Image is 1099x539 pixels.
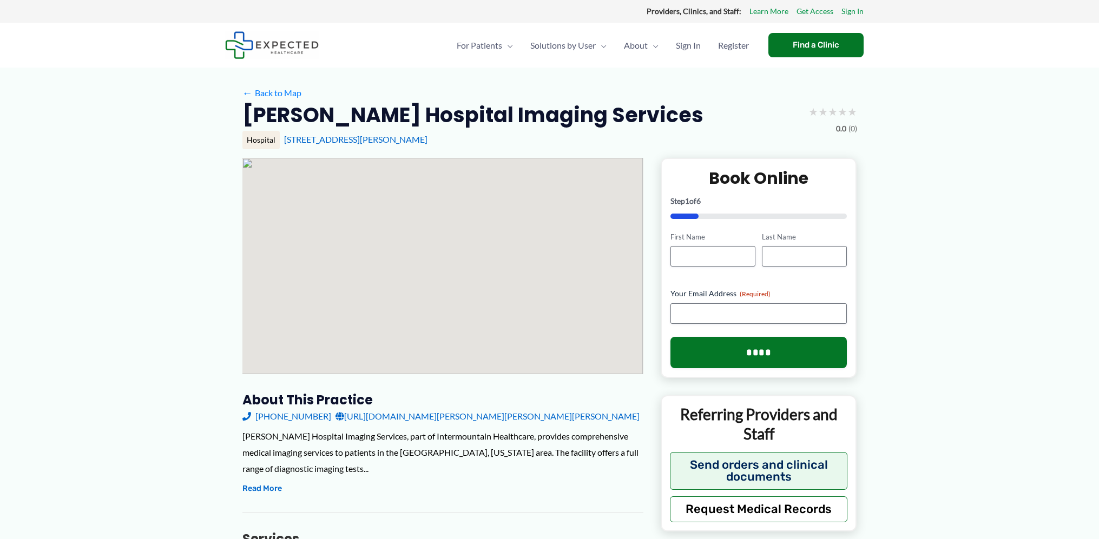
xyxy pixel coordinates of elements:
span: (Required) [740,290,771,298]
a: Learn More [749,4,788,18]
span: ★ [818,102,828,122]
a: [URL][DOMAIN_NAME][PERSON_NAME][PERSON_NAME][PERSON_NAME] [335,408,640,424]
a: For PatientsMenu Toggle [448,26,522,64]
a: [STREET_ADDRESS][PERSON_NAME] [284,134,427,144]
span: Register [718,26,749,64]
a: Sign In [667,26,709,64]
label: Last Name [762,232,847,242]
span: Menu Toggle [648,26,659,64]
button: Read More [242,482,282,495]
a: Get Access [797,4,833,18]
span: For Patients [457,26,502,64]
a: Register [709,26,758,64]
label: First Name [670,232,755,242]
nav: Primary Site Navigation [448,26,758,64]
a: Solutions by UserMenu Toggle [522,26,615,64]
label: Your Email Address [670,288,847,299]
span: Menu Toggle [596,26,607,64]
span: ★ [847,102,857,122]
span: ★ [838,102,847,122]
div: Hospital [242,131,280,149]
h2: [PERSON_NAME] Hospital Imaging Services [242,102,703,128]
span: Sign In [676,26,701,64]
button: Send orders and clinical documents [670,452,848,490]
a: AboutMenu Toggle [615,26,667,64]
p: Referring Providers and Staff [670,404,848,444]
a: Sign In [841,4,864,18]
span: Solutions by User [530,26,596,64]
span: 6 [696,196,701,205]
a: [PHONE_NUMBER] [242,408,331,424]
span: ★ [828,102,838,122]
h3: About this practice [242,391,643,408]
button: Request Medical Records [670,496,848,522]
span: ★ [808,102,818,122]
a: Find a Clinic [768,33,864,57]
span: (0) [848,122,857,136]
div: [PERSON_NAME] Hospital Imaging Services, part of Intermountain Healthcare, provides comprehensive... [242,428,643,476]
span: Menu Toggle [502,26,513,64]
span: 1 [685,196,689,205]
a: ←Back to Map [242,85,301,101]
p: Step of [670,197,847,205]
strong: Providers, Clinics, and Staff: [647,6,741,16]
span: About [624,26,648,64]
img: Expected Healthcare Logo - side, dark font, small [225,31,319,59]
h2: Book Online [670,168,847,189]
span: ← [242,88,253,98]
span: 0.0 [836,122,846,136]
